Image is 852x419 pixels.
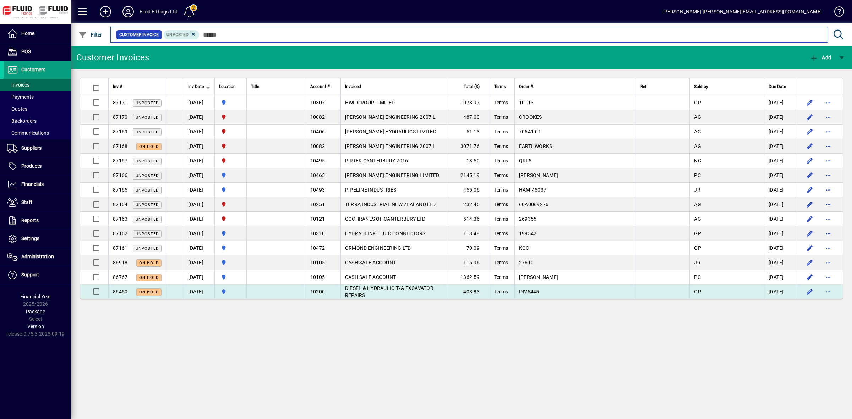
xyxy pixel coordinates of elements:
[310,83,336,90] div: Account #
[694,260,700,265] span: JR
[494,100,508,105] span: Terms
[113,231,127,236] span: 87162
[694,216,701,222] span: AG
[113,245,127,251] span: 87161
[219,200,242,208] span: FLUID FITTINGS CHRISTCHURCH
[219,259,242,266] span: AUCKLAND
[184,183,214,197] td: [DATE]
[764,212,797,226] td: [DATE]
[76,52,149,63] div: Customer Invoices
[184,125,214,139] td: [DATE]
[823,111,834,123] button: More options
[21,31,34,36] span: Home
[219,171,242,179] span: AUCKLAND
[113,187,127,193] span: 87165
[136,173,159,178] span: Unposted
[345,143,436,149] span: [PERSON_NAME] ENGINEERING 2007 L
[310,172,325,178] span: 10465
[764,197,797,212] td: [DATE]
[219,113,242,121] span: FLUID FITTINGS CHRISTCHURCH
[694,83,708,90] span: Sold by
[519,289,539,294] span: INV5445
[662,6,822,17] div: [PERSON_NAME] [PERSON_NAME][EMAIL_ADDRESS][DOMAIN_NAME]
[21,181,44,187] span: Financials
[764,154,797,168] td: [DATE]
[764,110,797,125] td: [DATE]
[804,213,815,225] button: Edit
[345,202,436,207] span: TERRA INDUSTRIAL NEW ZEALAND LTD
[113,158,127,164] span: 87167
[4,158,71,175] a: Products
[136,203,159,207] span: Unposted
[164,30,200,39] mat-chip: Customer Invoice Status: Unposted
[310,129,325,134] span: 10406
[310,260,325,265] span: 10105
[184,95,214,110] td: [DATE]
[136,246,159,251] span: Unposted
[310,114,325,120] span: 10082
[7,94,34,100] span: Payments
[494,187,508,193] span: Terms
[113,129,127,134] span: 87169
[310,83,330,90] span: Account #
[310,202,325,207] span: 10251
[447,125,490,139] td: 51.13
[345,172,439,178] span: [PERSON_NAME] ENGINEERING LIMITED
[219,83,236,90] span: Location
[764,241,797,255] td: [DATE]
[113,172,127,178] span: 87166
[694,143,701,149] span: AG
[764,139,797,154] td: [DATE]
[139,290,159,294] span: On hold
[804,170,815,181] button: Edit
[4,25,71,43] a: Home
[113,114,127,120] span: 87170
[804,155,815,166] button: Edit
[494,260,508,265] span: Terms
[804,111,815,123] button: Edit
[519,245,529,251] span: KOC
[764,125,797,139] td: [DATE]
[494,172,508,178] span: Terms
[113,100,127,105] span: 87171
[804,286,815,297] button: Edit
[136,188,159,193] span: Unposted
[113,83,122,90] span: Inv #
[447,197,490,212] td: 232.45
[310,143,325,149] span: 10082
[184,139,214,154] td: [DATE]
[494,245,508,251] span: Terms
[764,270,797,285] td: [DATE]
[4,194,71,211] a: Staff
[4,212,71,230] a: Reports
[494,202,508,207] span: Terms
[694,202,701,207] span: AG
[804,126,815,137] button: Edit
[219,142,242,150] span: FLUID FITTINGS CHRISTCHURCH
[447,255,490,270] td: 116.96
[26,309,45,314] span: Package
[4,127,71,139] a: Communications
[310,231,325,236] span: 10310
[764,226,797,241] td: [DATE]
[823,126,834,137] button: More options
[251,83,259,90] span: Title
[519,143,552,149] span: EARTHWORKS
[494,231,508,236] span: Terms
[310,158,325,164] span: 10495
[640,83,646,90] span: Ref
[310,216,325,222] span: 10121
[310,245,325,251] span: 10472
[113,83,162,90] div: Inv #
[251,83,301,90] div: Title
[823,257,834,268] button: More options
[764,95,797,110] td: [DATE]
[7,82,29,88] span: Invoices
[694,158,701,164] span: NC
[139,144,159,149] span: On hold
[823,199,834,210] button: More options
[184,110,214,125] td: [DATE]
[21,272,39,277] span: Support
[4,139,71,157] a: Suppliers
[345,187,397,193] span: PIPELINE INDUSTRIES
